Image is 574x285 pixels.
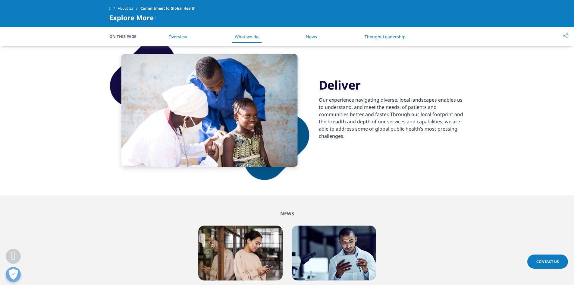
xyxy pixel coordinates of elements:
[109,211,465,217] h2: News
[527,255,568,269] a: Contact Us
[306,34,317,40] a: News
[536,259,559,264] span: Contact Us
[6,267,21,282] button: Open Preferences
[365,34,406,40] a: Thought Leadership
[168,34,187,40] a: Overview
[235,34,259,40] a: What we do
[109,33,143,40] span: On This Page
[109,40,310,180] img: shape-1.png
[118,3,140,14] a: About Us
[109,14,154,21] span: Explore More
[319,96,465,143] p: Our experience navigating diverse, local landscapes enables us to understand, and meet the needs,...
[140,3,196,14] span: Commitment to Global Health
[319,78,465,93] h3: Deliver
